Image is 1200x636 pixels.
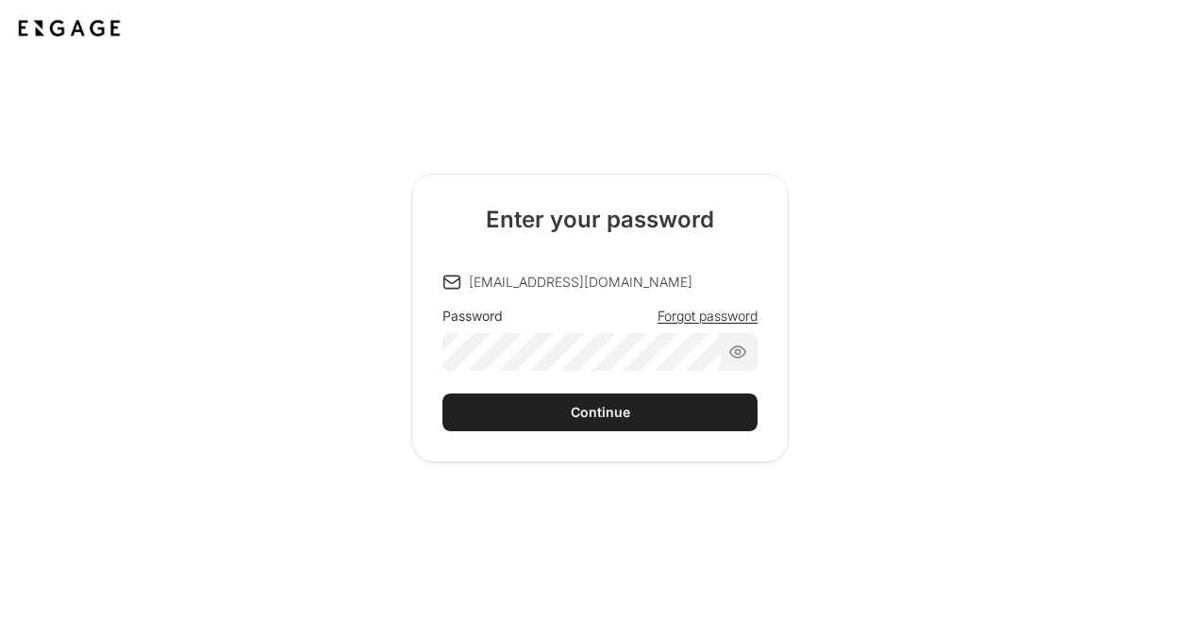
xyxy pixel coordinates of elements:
[442,393,758,431] button: Continue
[469,273,692,292] p: [EMAIL_ADDRESS][DOMAIN_NAME]
[15,15,124,42] img: Application logo
[658,307,758,326] a: Forgot password
[486,205,714,235] h2: Enter your password
[571,403,630,422] div: Continue
[442,307,503,326] div: Password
